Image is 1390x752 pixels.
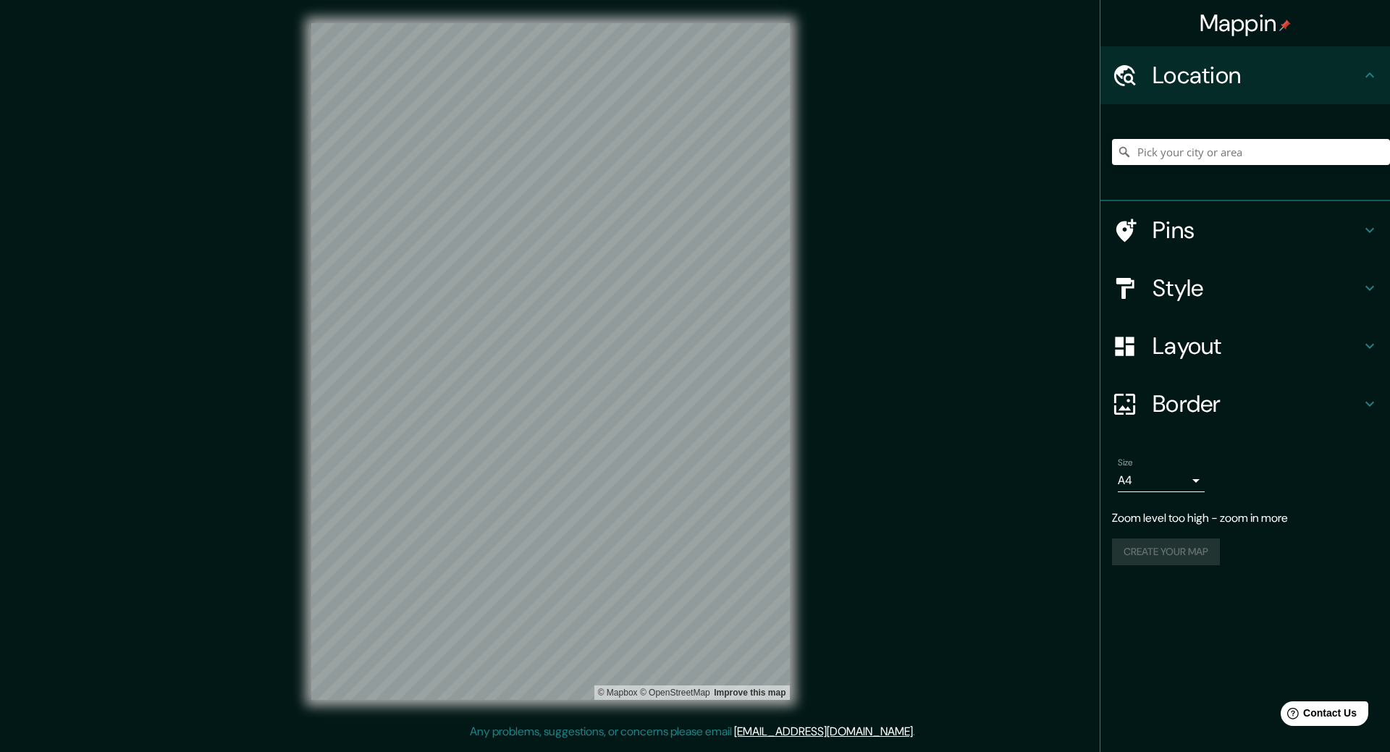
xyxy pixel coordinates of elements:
[1112,510,1378,527] p: Zoom level too high - zoom in more
[1100,46,1390,104] div: Location
[734,724,913,739] a: [EMAIL_ADDRESS][DOMAIN_NAME]
[1261,696,1374,736] iframe: Help widget launcher
[1118,469,1205,492] div: A4
[1153,389,1361,418] h4: Border
[1153,61,1361,90] h4: Location
[1118,457,1133,469] label: Size
[1100,259,1390,317] div: Style
[598,688,638,698] a: Mapbox
[1100,201,1390,259] div: Pins
[311,23,790,700] canvas: Map
[470,723,915,740] p: Any problems, suggestions, or concerns please email .
[714,688,785,698] a: Map feedback
[1153,274,1361,303] h4: Style
[1100,317,1390,375] div: Layout
[1279,20,1291,31] img: pin-icon.png
[1112,139,1390,165] input: Pick your city or area
[1153,216,1361,245] h4: Pins
[640,688,710,698] a: OpenStreetMap
[915,723,917,740] div: .
[1153,331,1361,360] h4: Layout
[917,723,920,740] div: .
[1100,375,1390,433] div: Border
[1200,9,1292,38] h4: Mappin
